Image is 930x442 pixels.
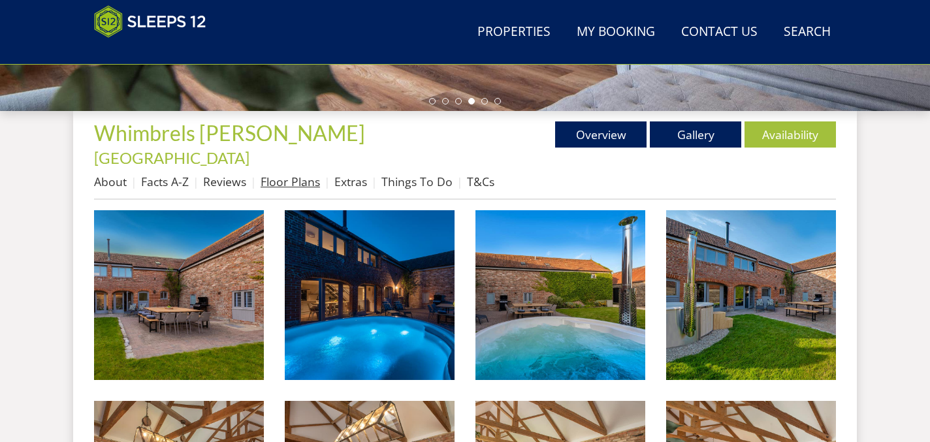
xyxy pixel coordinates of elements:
a: Properties [472,18,556,47]
a: Whimbrels [PERSON_NAME] [94,120,369,146]
a: My Booking [571,18,660,47]
img: Sleeps 12 [94,5,206,38]
iframe: Customer reviews powered by Trustpilot [88,46,225,57]
a: Search [778,18,836,47]
a: Gallery [650,121,741,148]
img: Whimbrels Barton - Idle away the days, soak in the hot tub, fire up the barbecue [666,210,836,380]
a: Things To Do [381,174,453,189]
img: Whimbrels Barton - Sleeps 16 for happy family holidays and peaceful celebrations with your loved ... [94,210,264,380]
a: Overview [555,121,647,148]
a: Contact Us [676,18,763,47]
img: Whimbrels Barton - In the main garden there's a wood fired hot tub [285,210,455,380]
a: Availability [745,121,836,148]
a: About [94,174,127,189]
a: Floor Plans [261,174,320,189]
img: Whimbrels Barton - Gather together outdoors to enjoy warm, sunny days [475,210,645,380]
a: Reviews [203,174,246,189]
a: T&Cs [467,174,494,189]
a: Extras [334,174,367,189]
a: Facts A-Z [141,174,189,189]
a: [GEOGRAPHIC_DATA] [94,148,249,167]
span: Whimbrels [PERSON_NAME] [94,120,365,146]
